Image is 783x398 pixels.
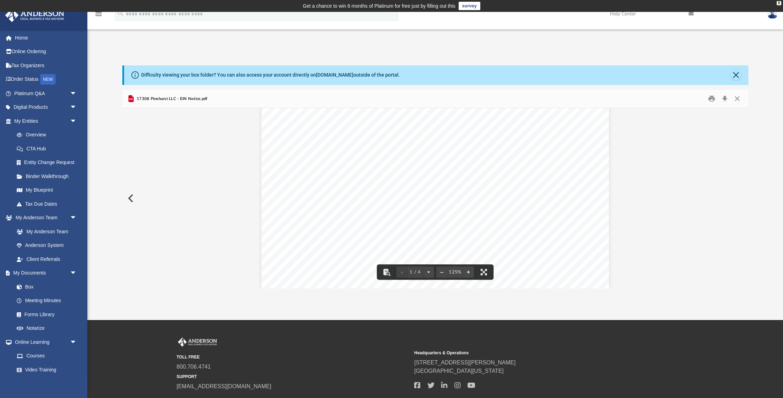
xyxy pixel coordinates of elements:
a: [EMAIL_ADDRESS][DOMAIN_NAME] [177,383,271,389]
button: Close [731,70,741,80]
button: Enter fullscreen [476,264,491,280]
div: Current zoom level [447,270,463,275]
a: My Anderson Teamarrow_drop_down [5,211,84,225]
button: Next page [423,264,434,280]
a: Binder Walkthrough [10,169,87,183]
a: https://sa.www4.irs.gov/applyein/einAssignment [278,187,330,207]
span: arrow_drop_down [70,335,84,349]
span: 1 / 4 [408,270,423,275]
button: Toggle findbar [379,264,394,280]
a: Tax Due Dates [10,197,87,211]
span: Save and/or print this page and the confirmation letter below for your permanent records. [306,144,566,151]
button: Close [731,93,744,104]
div: Difficulty viewing your box folder? You can also access your account directly on outside of the p... [141,71,400,79]
a: Tax Organizers [5,58,87,72]
span: arrow_drop_down [70,266,84,280]
img: User Pic [767,9,778,19]
a: Overview [10,128,87,142]
a: Online Learningarrow_drop_down [5,335,84,349]
a: CTA Hub [10,142,87,156]
div: Get a chance to win 6 months of Platinum for free just by filling out this [303,2,455,10]
a: Entity Change Request [10,156,87,170]
a: Home [5,31,87,45]
a: [GEOGRAPHIC_DATA][US_STATE] [414,368,504,374]
a: Forms Library [10,307,80,321]
span: 17308 Pinehurst LLC - EIN Notice.pdf [135,96,208,102]
a: Digital Productsarrow_drop_down [5,100,87,114]
a: Online Ordering [5,45,87,59]
span: The EIN Details [278,262,336,271]
div: Preview [122,90,748,289]
img: Anderson Advisors Platinum Portal [3,8,66,22]
a: Box [10,280,80,294]
a: Order StatusNEW [5,72,87,87]
a: Platinum Q&Aarrow_drop_down [5,86,87,100]
a: Courses [10,349,84,363]
a: Meeting Minutes [10,294,84,308]
button: 1 / 4 [408,264,423,280]
a: Notarize [10,321,84,335]
span: Congratulations! Your EIN has been successfully assigned. [306,121,527,130]
span: EIN assigned [282,283,322,290]
a: [STREET_ADDRESS][PERSON_NAME] [414,360,516,365]
span: The EIN [278,238,313,248]
small: TOLL FREE [177,354,409,360]
a: My Entitiesarrow_drop_down [5,114,87,128]
div: close [777,1,781,5]
a: menu [94,13,103,18]
a: 800.706.4741 [177,364,211,370]
div: NEW [40,74,56,85]
a: Client Referrals [10,252,84,266]
a: My Anderson Team [10,225,80,239]
button: Download [719,93,731,104]
div: Document Viewer [122,108,748,289]
button: Previous File [122,189,138,208]
a: Video Training [10,363,80,377]
div: File preview [122,108,748,289]
a: [DOMAIN_NAME] [316,72,353,78]
a: Anderson System [10,239,84,253]
a: My Blueprint [10,183,84,197]
button: Zoom in [463,264,474,280]
a: survey [459,2,480,10]
button: Zoom out [436,264,447,280]
a: My Documentsarrow_drop_down [5,266,84,280]
span: [US_EMPLOYER_IDENTIFICATION_NUMBER] [400,283,543,290]
span: arrow_drop_down [70,211,84,225]
img: Anderson Advisors Platinum Portal [177,337,218,347]
span: arrow_drop_down [70,86,84,101]
span: arrow_drop_down [70,114,84,128]
small: SUPPORT [177,374,409,380]
button: Print [705,93,719,104]
span: arrow_drop_down [70,100,84,115]
i: search [117,9,124,17]
small: Headquarters & Operations [414,350,647,356]
i: menu [94,10,103,18]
